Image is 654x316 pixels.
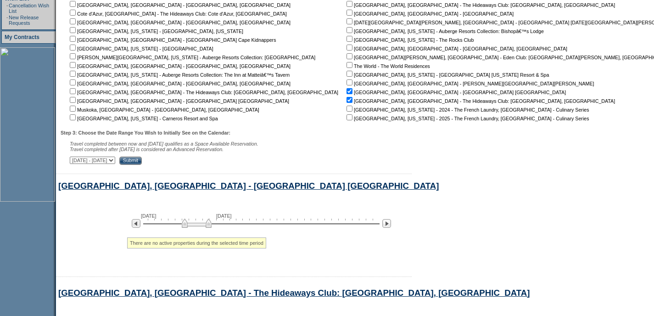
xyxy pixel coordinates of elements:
[141,213,157,219] span: [DATE]
[68,55,315,60] nobr: [PERSON_NAME][GEOGRAPHIC_DATA], [US_STATE] - Auberge Resorts Collection: [GEOGRAPHIC_DATA]
[58,288,530,298] a: [GEOGRAPHIC_DATA], [GEOGRAPHIC_DATA] - The Hideaways Club: [GEOGRAPHIC_DATA], [GEOGRAPHIC_DATA]
[68,11,287,17] nobr: Cote d'Azur, [GEOGRAPHIC_DATA] - The Hideaways Club: Cote d'Azur, [GEOGRAPHIC_DATA]
[216,213,232,219] span: [DATE]
[382,219,391,228] img: Next
[345,37,474,43] nobr: [GEOGRAPHIC_DATA], [US_STATE] - The Rocks Club
[68,81,291,86] nobr: [GEOGRAPHIC_DATA], [GEOGRAPHIC_DATA] - [GEOGRAPHIC_DATA], [GEOGRAPHIC_DATA]
[68,72,290,78] nobr: [GEOGRAPHIC_DATA], [US_STATE] - Auberge Resorts Collection: The Inn at Matteiâ€™s Tavern
[68,107,259,113] nobr: Muskoka, [GEOGRAPHIC_DATA] - [GEOGRAPHIC_DATA], [GEOGRAPHIC_DATA]
[68,46,213,51] nobr: [GEOGRAPHIC_DATA], [US_STATE] - [GEOGRAPHIC_DATA]
[68,2,291,8] nobr: [GEOGRAPHIC_DATA], [GEOGRAPHIC_DATA] - [GEOGRAPHIC_DATA], [GEOGRAPHIC_DATA]
[345,90,566,95] nobr: [GEOGRAPHIC_DATA], [GEOGRAPHIC_DATA] - [GEOGRAPHIC_DATA] [GEOGRAPHIC_DATA]
[345,46,567,51] nobr: [GEOGRAPHIC_DATA], [GEOGRAPHIC_DATA] - [GEOGRAPHIC_DATA], [GEOGRAPHIC_DATA]
[345,116,589,121] nobr: [GEOGRAPHIC_DATA], [US_STATE] - 2025 - The French Laundry, [GEOGRAPHIC_DATA] - Culinary Series
[61,130,230,135] b: Step 3: Choose the Date Range You Wish to Initially See on the Calendar:
[345,98,615,104] nobr: [GEOGRAPHIC_DATA], [GEOGRAPHIC_DATA] - The Hideaways Club: [GEOGRAPHIC_DATA], [GEOGRAPHIC_DATA]
[345,2,615,8] nobr: [GEOGRAPHIC_DATA], [GEOGRAPHIC_DATA] - The Hideaways Club: [GEOGRAPHIC_DATA], [GEOGRAPHIC_DATA]
[6,15,8,26] td: ·
[58,181,439,191] a: [GEOGRAPHIC_DATA], [GEOGRAPHIC_DATA] - [GEOGRAPHIC_DATA] [GEOGRAPHIC_DATA]
[68,98,289,104] nobr: [GEOGRAPHIC_DATA], [GEOGRAPHIC_DATA] - [GEOGRAPHIC_DATA] [GEOGRAPHIC_DATA]
[68,28,243,34] nobr: [GEOGRAPHIC_DATA], [US_STATE] - [GEOGRAPHIC_DATA], [US_STATE]
[345,72,549,78] nobr: [GEOGRAPHIC_DATA], [US_STATE] - [GEOGRAPHIC_DATA] [US_STATE] Resort & Spa
[345,11,514,17] nobr: [GEOGRAPHIC_DATA], [GEOGRAPHIC_DATA] - [GEOGRAPHIC_DATA]
[119,157,142,165] input: Submit
[68,37,276,43] nobr: [GEOGRAPHIC_DATA], [GEOGRAPHIC_DATA] - [GEOGRAPHIC_DATA] Cape Kidnappers
[9,15,39,26] a: New Release Requests
[345,28,544,34] nobr: [GEOGRAPHIC_DATA], [US_STATE] - Auberge Resorts Collection: Bishopâ€™s Lodge
[68,20,291,25] nobr: [GEOGRAPHIC_DATA], [GEOGRAPHIC_DATA] - [GEOGRAPHIC_DATA], [GEOGRAPHIC_DATA]
[345,81,594,86] nobr: [GEOGRAPHIC_DATA], [GEOGRAPHIC_DATA] - [PERSON_NAME][GEOGRAPHIC_DATA][PERSON_NAME]
[6,3,8,14] td: ·
[70,141,258,147] span: Travel completed between now and [DATE] qualifies as a Space Available Reservation.
[132,219,140,228] img: Previous
[345,107,589,113] nobr: [GEOGRAPHIC_DATA], [US_STATE] - 2024 - The French Laundry, [GEOGRAPHIC_DATA] - Culinary Series
[345,63,430,69] nobr: The World - The World Residences
[68,90,338,95] nobr: [GEOGRAPHIC_DATA], [GEOGRAPHIC_DATA] - The Hideaways Club: [GEOGRAPHIC_DATA], [GEOGRAPHIC_DATA]
[70,147,224,152] nobr: Travel completed after [DATE] is considered an Advanced Reservation.
[9,3,49,14] a: Cancellation Wish List
[127,237,266,248] div: There are no active properties during the selected time period
[68,116,218,121] nobr: [GEOGRAPHIC_DATA], [US_STATE] - Carneros Resort and Spa
[68,63,291,69] nobr: [GEOGRAPHIC_DATA], [GEOGRAPHIC_DATA] - [GEOGRAPHIC_DATA], [GEOGRAPHIC_DATA]
[5,34,39,40] a: My Contracts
